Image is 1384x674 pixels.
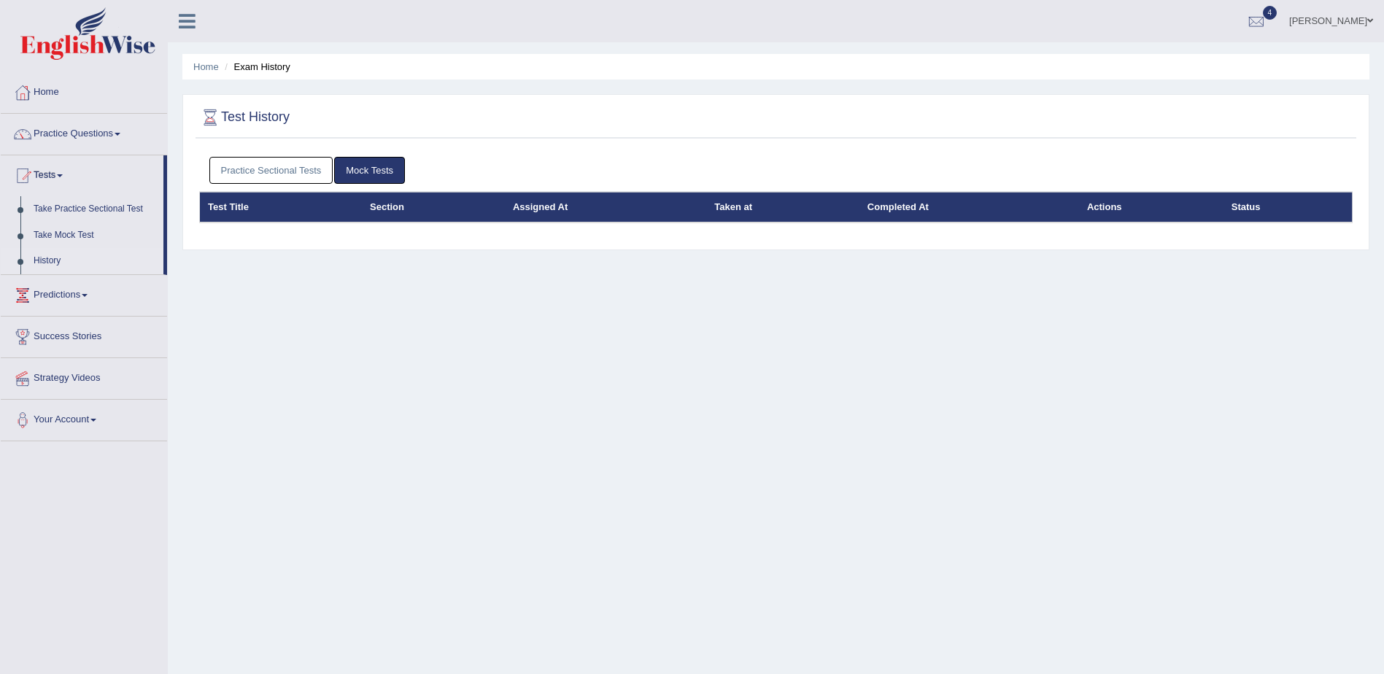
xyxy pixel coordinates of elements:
li: Exam History [221,60,290,74]
a: Home [1,72,167,109]
th: Section [362,192,505,222]
a: Tests [1,155,163,192]
th: Assigned At [505,192,706,222]
th: Completed At [859,192,1079,222]
a: Strategy Videos [1,358,167,395]
a: Practice Questions [1,114,167,150]
a: Mock Tests [334,157,405,184]
a: Take Mock Test [27,222,163,249]
a: Take Practice Sectional Test [27,196,163,222]
a: Predictions [1,275,167,311]
a: History [27,248,163,274]
th: Actions [1079,192,1223,222]
th: Test Title [200,192,363,222]
span: 4 [1263,6,1277,20]
h2: Test History [199,106,290,128]
a: Practice Sectional Tests [209,157,333,184]
a: Success Stories [1,317,167,353]
th: Taken at [706,192,859,222]
a: Your Account [1,400,167,436]
th: Status [1223,192,1353,222]
a: Home [193,61,219,72]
